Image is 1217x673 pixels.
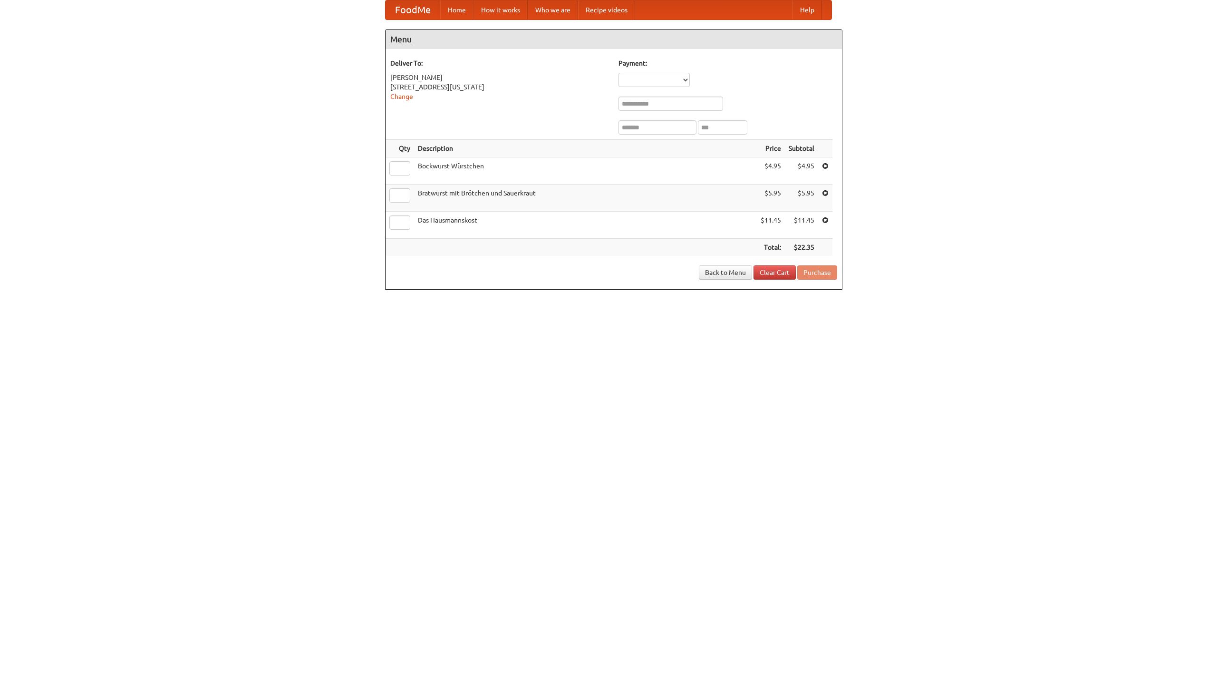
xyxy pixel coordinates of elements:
[390,59,609,68] h5: Deliver To:
[386,0,440,20] a: FoodMe
[440,0,473,20] a: Home
[414,157,757,185] td: Bockwurst Würstchen
[757,157,785,185] td: $4.95
[390,82,609,92] div: [STREET_ADDRESS][US_STATE]
[757,239,785,256] th: Total:
[785,212,818,239] td: $11.45
[785,185,818,212] td: $5.95
[578,0,635,20] a: Recipe videos
[757,140,785,157] th: Price
[390,93,413,100] a: Change
[386,140,414,157] th: Qty
[757,185,785,212] td: $5.95
[757,212,785,239] td: $11.45
[390,73,609,82] div: [PERSON_NAME]
[785,239,818,256] th: $22.35
[792,0,822,20] a: Help
[618,59,837,68] h5: Payment:
[753,265,796,280] a: Clear Cart
[386,30,842,49] h4: Menu
[785,157,818,185] td: $4.95
[414,140,757,157] th: Description
[414,185,757,212] td: Bratwurst mit Brötchen und Sauerkraut
[785,140,818,157] th: Subtotal
[699,265,752,280] a: Back to Menu
[414,212,757,239] td: Das Hausmannskost
[528,0,578,20] a: Who we are
[797,265,837,280] button: Purchase
[473,0,528,20] a: How it works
